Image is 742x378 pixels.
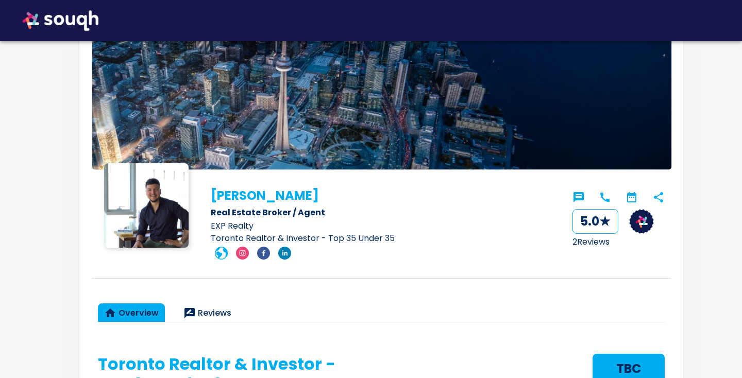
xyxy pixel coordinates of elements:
a: instagram [236,247,249,260]
a: facebook [257,247,270,260]
span: Overview [104,306,159,320]
h1: [PERSON_NAME] [211,186,562,205]
img: blue badge [629,209,654,234]
span: Reviews [183,306,231,320]
img: default banner [92,4,672,170]
h6: 5.0 ★ [580,212,611,231]
a: linkedin [278,247,291,260]
img: business-logo [104,163,189,248]
svg: 416-371-5793 [599,191,611,203]
h2: Real Estate Broker / Agent [211,205,562,220]
p: 2 Reviews [572,236,665,248]
p: EXP Realty [211,220,562,232]
p: Toronto Realtor & Investor - Top 35 Under 35 [211,232,562,245]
